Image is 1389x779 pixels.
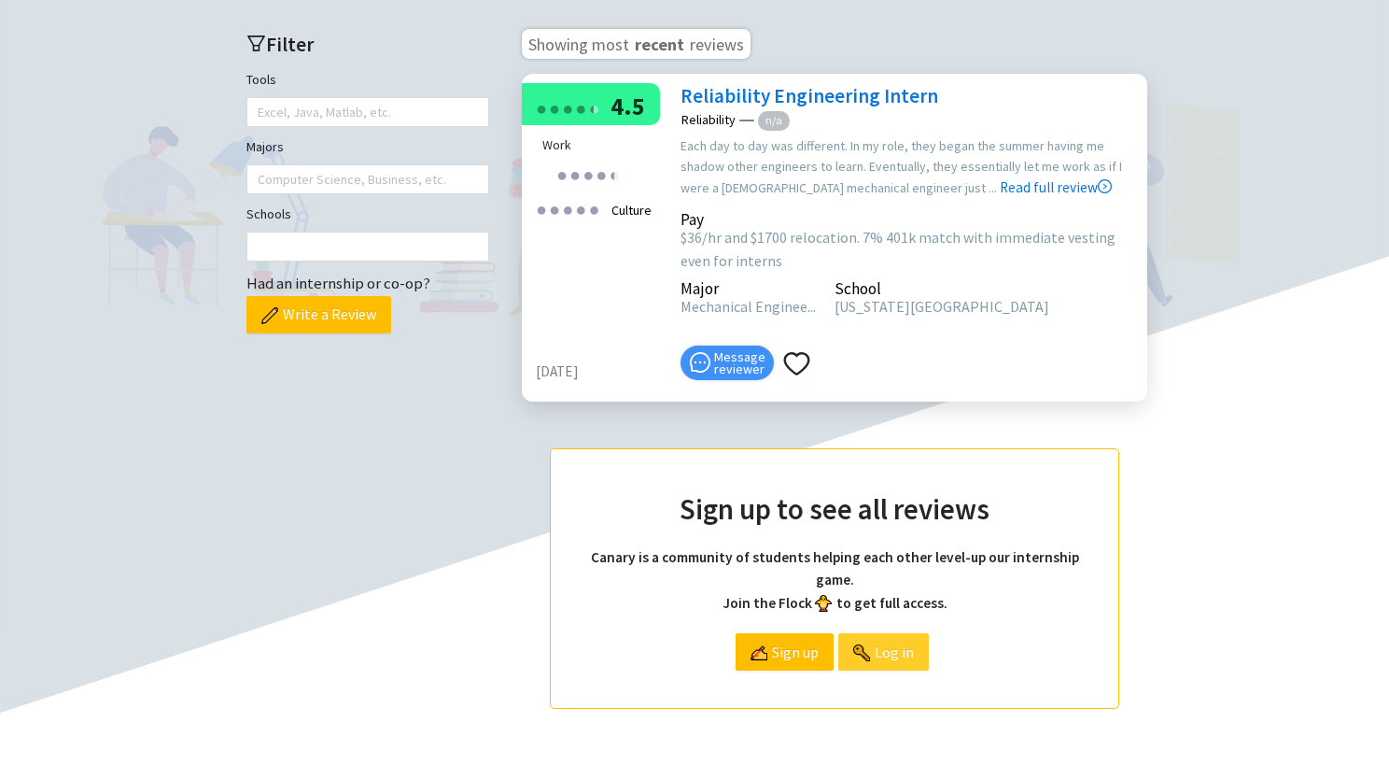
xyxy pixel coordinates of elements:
[596,160,607,189] div: ●
[588,93,599,122] div: ●
[588,93,594,122] div: ●
[609,160,620,189] div: ●
[681,113,736,126] div: Reliability
[562,93,573,122] div: ●
[835,282,1049,295] div: School
[609,160,614,189] div: ●
[246,136,284,157] label: Majors
[246,69,276,90] label: Tools
[1098,179,1112,193] span: right-circle
[815,595,832,612] img: bird_front.png
[783,350,810,377] span: heart
[838,633,929,671] a: Log in
[588,194,599,223] div: ●
[690,352,710,373] span: message
[556,160,568,189] div: ●
[542,135,652,155] div: Work
[246,29,489,60] h2: Filter
[680,282,816,295] div: Major
[261,307,278,324] img: pencil.png
[562,194,573,223] div: ●
[606,194,657,226] div: Culture
[633,31,686,53] span: recent
[680,213,1119,226] div: Pay
[714,351,765,375] span: Message reviewer
[835,297,1049,316] span: [US_STATE][GEOGRAPHIC_DATA]
[569,160,581,189] div: ●
[283,303,376,326] span: Write a Review
[680,83,938,108] a: Reliability Engineering Intern
[751,644,767,661] img: register.png
[246,273,430,293] span: Had an internship or co-op?
[246,296,391,333] button: Write a Review
[758,111,790,131] span: n/a
[258,101,261,123] input: Tools
[522,29,751,59] h3: Showing most reviews
[610,91,645,121] span: 4.5
[536,194,547,223] div: ●
[549,194,560,223] div: ●
[680,297,816,316] span: Mechanical Enginee...
[536,93,547,122] div: ●
[680,135,1138,199] div: Each day to day was different. In my role, they began the summer having me shadow other engineers...
[575,93,586,122] div: ●
[736,633,834,671] a: Sign up
[588,546,1081,615] h4: Canary is a community of students helping each other level-up our internship game. Join the Flock...
[582,160,594,189] div: ●
[536,361,671,383] div: [DATE]
[575,194,586,223] div: ●
[1000,85,1112,196] a: Read full review
[680,228,1115,270] span: $36/hr and $1700 relocation. 7% 401k match with immediate vesting even for interns
[549,93,560,122] div: ●
[853,644,870,661] img: login.png
[772,634,819,670] span: Sign up
[875,634,914,670] span: Log in
[246,204,291,224] label: Schools
[246,34,266,53] span: filter
[588,487,1081,531] h2: Sign up to see all reviews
